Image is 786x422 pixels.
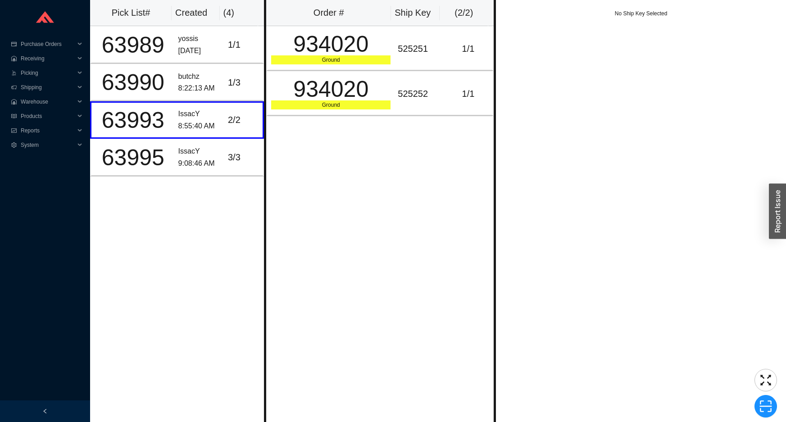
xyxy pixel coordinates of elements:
div: Ground [271,55,391,64]
span: left [42,408,48,414]
div: ( 4 ) [223,5,254,20]
div: 63990 [95,71,171,94]
div: 9:08:46 AM [178,158,221,170]
div: 1 / 1 [448,86,489,101]
div: 1 / 1 [228,37,259,52]
div: 63995 [95,146,171,169]
div: 63993 [95,109,171,132]
span: fullscreen [755,373,777,387]
span: Picking [21,66,75,80]
div: butchz [178,71,221,83]
div: yossis [178,33,221,45]
div: 1 / 1 [448,41,489,56]
div: 8:55:40 AM [178,120,221,132]
div: [DATE] [178,45,221,57]
div: 8:22:13 AM [178,82,221,95]
span: System [21,138,75,152]
div: IssacY [178,145,221,158]
div: IssacY [178,108,221,120]
div: 3 / 3 [228,150,259,165]
span: setting [11,142,17,148]
div: 934020 [271,78,391,100]
span: read [11,113,17,119]
span: Products [21,109,75,123]
div: 934020 [271,33,391,55]
span: fund [11,128,17,133]
span: scan [755,399,777,413]
div: No Ship Key Selected [496,9,786,18]
span: Shipping [21,80,75,95]
span: credit-card [11,41,17,47]
span: Warehouse [21,95,75,109]
div: 525252 [398,86,440,101]
span: Reports [21,123,75,138]
div: 2 / 2 [228,113,259,127]
button: fullscreen [754,369,777,391]
div: 525251 [398,41,440,56]
div: ( 2 / 2 ) [443,5,485,20]
span: Purchase Orders [21,37,75,51]
span: Receiving [21,51,75,66]
div: 1 / 3 [228,75,259,90]
div: 63989 [95,34,171,56]
div: Ground [271,100,391,109]
button: scan [754,395,777,417]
